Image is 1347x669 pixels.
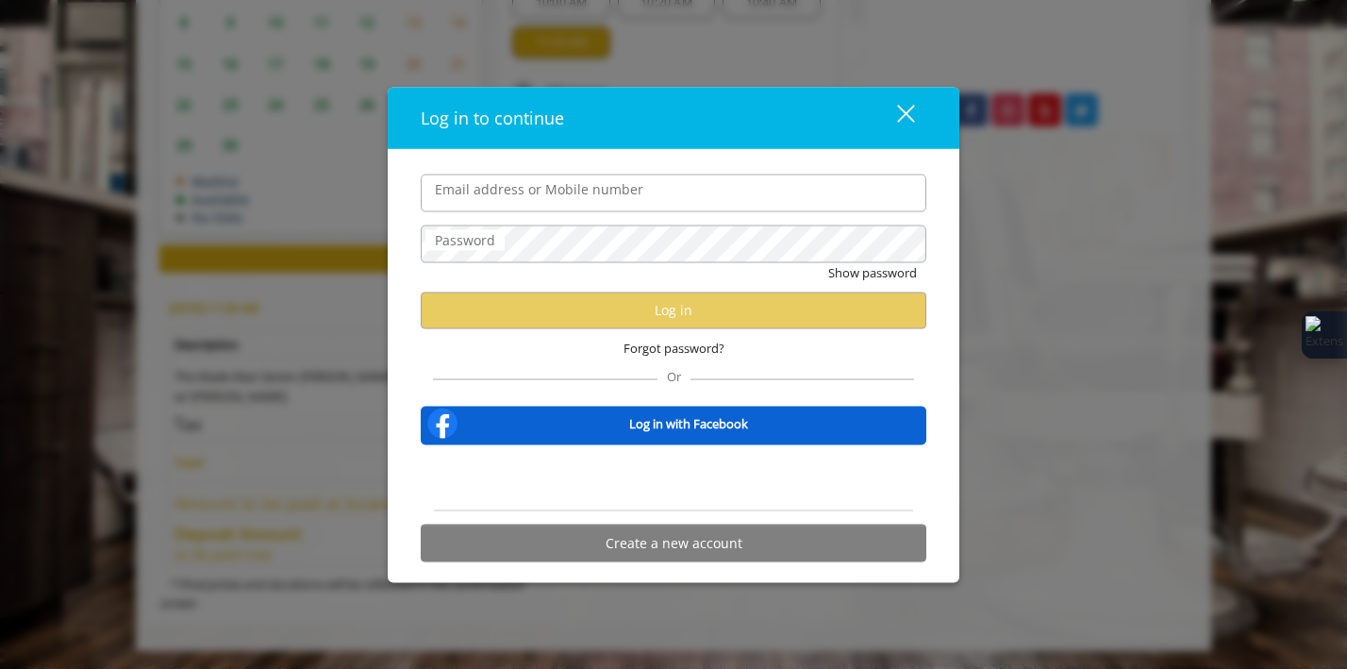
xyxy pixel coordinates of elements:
button: close dialog [862,98,926,137]
img: Extension Icon [1305,316,1343,354]
span: Log in to continue [421,106,564,128]
span: Or [657,368,690,385]
iframe: Sign in with Google Button [570,458,777,499]
button: Show password [828,262,917,282]
button: Log in [421,292,926,328]
div: close dialog [875,104,913,132]
input: Password [421,225,926,262]
input: Email address or Mobile number [421,174,926,211]
label: Email address or Mobile number [425,178,653,199]
span: Forgot password? [624,338,724,358]
img: facebook-logo [424,405,461,443]
b: Log in with Facebook [629,414,748,434]
button: Create a new account [421,525,926,561]
label: Password [425,229,505,250]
